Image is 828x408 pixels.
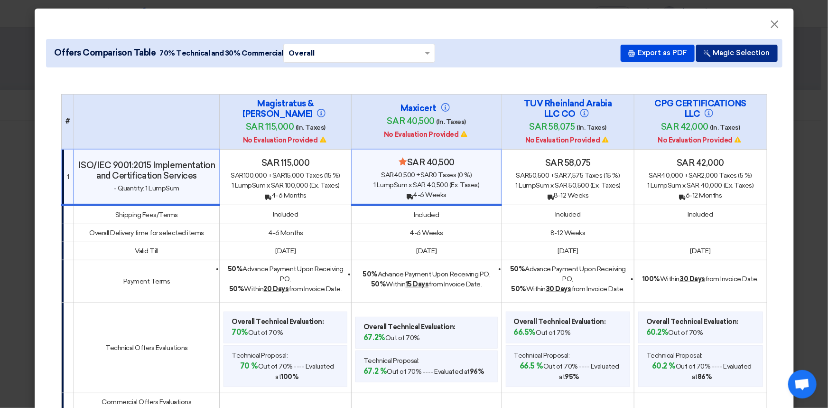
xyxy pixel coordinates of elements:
span: Advance Payment Upon Receiving PO, [363,270,490,278]
span: Out of 70% [646,327,703,338]
div: 4-6 Weeks [356,190,498,200]
span: (Ex. Taxes) [309,181,340,190]
b: Overall Technical Evaluation: [232,317,324,327]
b: 100% [281,373,298,381]
span: sar [516,171,529,180]
span: Within from Invoice Date. [642,275,758,283]
span: Advance Payment Upon Receiving PO, [510,265,626,283]
span: (In. Taxes) [296,123,326,132]
span: Out of 70% ---- Evaluated at [363,366,484,377]
span: 1 [647,181,650,190]
h4: ISO/IEC 9001:2015 Implementation and Certification Services [78,160,215,181]
span: 70% Technical and 30% Commercial [159,48,283,58]
span: 1 [515,181,518,190]
span: sar 115,000 [246,122,294,132]
div: No Evaluation Provided [238,135,333,145]
b: 66.5 % [520,361,543,370]
span: LumpSum x [651,181,686,190]
span: Offers Comparison Table [55,47,156,59]
div: No Evaluation Provided [653,135,748,145]
span: sar 58,075 [530,122,575,132]
span: - Quantity: 1 LumpSum [114,184,179,192]
strong: 100% [642,275,660,283]
span: sar [688,171,701,180]
div: Open chat [788,370,817,399]
span: Technical Proposal: [232,351,288,361]
span: sar 40,000 [687,181,722,190]
strong: 50% [363,270,378,278]
span: LumpSum x [235,181,270,190]
span: LumpSum x [519,181,554,190]
span: sar [231,171,243,180]
span: (Ex. Taxes) [590,181,621,190]
h4: TUV Rheinland Arabia LLC CO [521,98,615,119]
b: 86% [698,373,712,381]
span: (In. Taxes) [436,118,466,126]
td: Technical Offers Evaluations [74,303,220,393]
td: [DATE] [352,242,502,260]
td: Overall Delivery time for selected items [74,224,220,242]
div: 40,000 + 2,000 Taxes (5 %) [638,171,763,180]
td: Valid Till [74,242,220,260]
strong: 50% [229,285,244,293]
td: 1 [62,149,74,205]
span: 1 [232,181,234,190]
span: sar 100,000 [271,181,308,190]
span: sar [381,171,394,179]
td: 4-6 Weeks [352,224,502,242]
td: Payment Terms [74,260,220,303]
span: Technical Proposal: [646,351,702,361]
h4: Magistratus & [PERSON_NAME] [238,98,333,119]
div: No Evaluation Provided [521,135,615,145]
span: sar [649,171,661,180]
td: 8-12 Weeks [502,224,634,242]
td: [DATE] [502,242,634,260]
b: Overall Technical Evaluation: [363,322,456,332]
strong: 50% [228,265,243,273]
b: 60.2% [646,328,669,337]
div: 50,500 + 7,575 Taxes (15 %) [506,171,630,180]
th: # [62,94,74,149]
span: × [770,17,780,36]
h4: sar 58,075 [506,158,630,168]
span: sar [555,171,568,180]
strong: 50% [512,285,527,293]
span: (Ex. Taxes) [724,181,754,190]
span: sar 40,500 [413,181,448,189]
span: Out of 70% [514,327,571,338]
span: Within from Invoice Date. [512,285,625,293]
div: No Evaluation Provided [379,130,474,140]
b: 95% [565,373,580,381]
u: 15 Days [406,280,429,288]
b: 66.5% [514,328,536,337]
span: Within from Invoice Date. [371,280,482,288]
span: 1 [373,181,376,189]
span: sar 40,500 [387,116,435,126]
div: 40,500 + 0 Taxes (0 %) [356,170,498,180]
td: 4-6 Months [220,224,352,242]
b: 60.2 % [652,361,676,370]
span: sar [420,171,433,179]
td: [DATE] [220,242,352,260]
div: 100,000 + 15,000 Taxes (15 %) [224,171,347,180]
b: 70 % [240,361,258,370]
h4: sar 42,000 [638,158,763,168]
div: 6-12 Months [638,190,763,200]
span: Out of 70% [363,332,420,343]
h4: sar 115,000 [224,158,347,168]
div: Included [506,209,630,219]
span: sar 42,000 [661,122,708,132]
strong: 50% [371,280,386,288]
span: Out of 70% ---- Evaluated at [514,361,625,382]
b: 70% [232,328,248,337]
span: sar 50,500 [555,181,589,190]
u: 30 Days [546,285,571,293]
h4: sar 40,500 [356,157,498,168]
h4: CPG CERTIFICATIONS LLC [653,98,748,119]
div: Included [355,210,498,220]
b: Overall Technical Evaluation: [514,317,606,327]
td: [DATE] [634,242,767,260]
span: Within from Invoice Date. [229,285,342,293]
u: 20 Days [264,285,289,293]
span: Advance Payment Upon Receiving PO, [228,265,344,283]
